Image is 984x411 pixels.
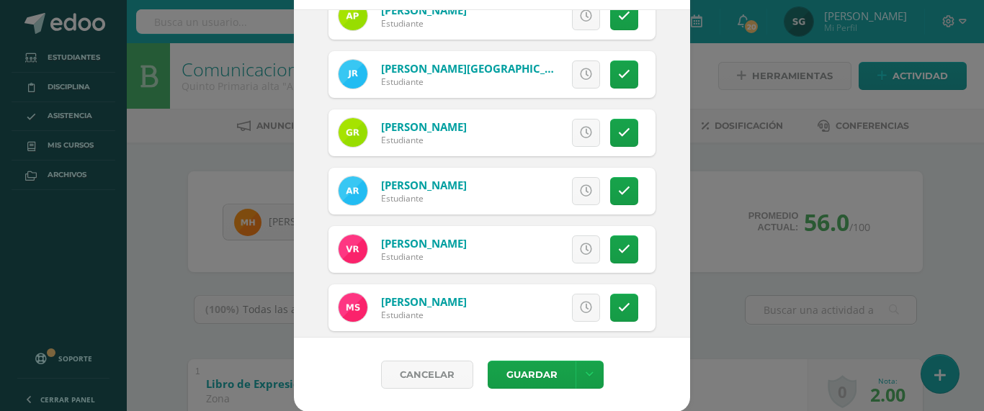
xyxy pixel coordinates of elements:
[504,61,543,88] span: Excusa
[381,294,467,309] a: [PERSON_NAME]
[504,178,543,204] span: Excusa
[381,76,554,88] div: Estudiante
[381,3,467,17] a: [PERSON_NAME]
[339,1,367,30] img: 00f14fbc76cc3f152301c05d29e421c1.png
[381,250,467,263] div: Estudiante
[504,119,543,146] span: Excusa
[339,293,367,322] img: c1bb659008a9ac28b0ee97b685d4acf1.png
[504,294,543,321] span: Excusa
[381,236,467,250] a: [PERSON_NAME]
[381,17,467,30] div: Estudiante
[504,236,543,263] span: Excusa
[381,178,467,192] a: [PERSON_NAME]
[488,361,576,389] button: Guardar
[381,361,473,389] a: Cancelar
[339,118,367,147] img: c50b6eba3de8fa2bf504145765b384d6.png
[339,176,367,205] img: 73a28e277a5d869484fe126de1c13f7a.png
[381,192,467,204] div: Estudiante
[381,119,467,134] a: [PERSON_NAME]
[381,309,467,321] div: Estudiante
[381,134,467,146] div: Estudiante
[381,61,577,76] a: [PERSON_NAME][GEOGRAPHIC_DATA]
[339,235,367,263] img: a5e28114ce30b99df7de41ca6e3fa093.png
[504,3,543,30] span: Excusa
[339,60,367,89] img: c617f70d86aebc3b29562541269e6dcb.png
